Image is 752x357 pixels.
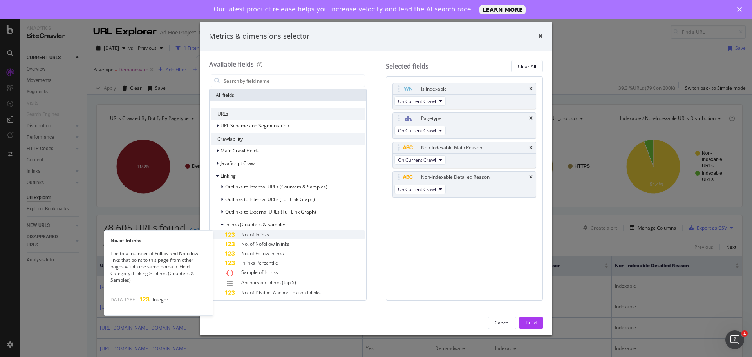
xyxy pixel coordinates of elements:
span: Outlinks to External URLs (Full Link Graph) [225,208,316,215]
span: Outlinks to Internal URLs (Full Link Graph) [225,196,315,203]
span: On Current Crawl [398,127,436,134]
div: Pagetype [421,114,441,122]
div: Our latest product release helps you increase velocity and lead the AI search race. [214,5,473,13]
span: No. of Nofollow Inlinks [241,241,289,247]
div: Non-Indexable Main ReasontimesOn Current Crawl [392,142,537,168]
div: Build [526,319,537,326]
span: Linking [221,172,236,179]
div: Selected fields [386,62,428,71]
div: URLs [211,108,365,120]
span: Anchors on Inlinks (top 5) [241,279,296,286]
span: Inlinks (Counters & Samples) [225,221,288,228]
span: Sample of Inlinks [241,269,278,275]
div: Available fields [209,60,254,69]
span: No. of Inlinks [241,231,269,238]
button: Clear All [511,60,543,72]
button: On Current Crawl [394,185,446,194]
span: No. of Follow Inlinks [241,250,284,257]
a: LEARN MORE [479,5,526,14]
div: Non-Indexable Main Reason [421,144,482,152]
div: Cancel [495,319,510,326]
span: Outlinks to Internal URLs (Counters & Samples) [225,183,327,190]
div: The total number of Follow and Nofollow links that point to this page from other pages within the... [104,250,213,284]
span: URL Scheme and Segmentation [221,122,289,129]
div: Is Indexable [421,85,447,93]
button: Build [519,317,543,329]
button: On Current Crawl [394,126,446,135]
span: Inlinks Percentile [241,259,278,266]
div: PagetypetimesOn Current Crawl [392,112,537,139]
button: On Current Crawl [394,155,446,165]
div: Is IndexabletimesOn Current Crawl [392,83,537,109]
button: Cancel [488,317,516,329]
div: times [529,145,533,150]
span: JavaScript Crawl [221,160,256,167]
span: No. of Distinct Anchor Text on Inlinks [241,289,321,296]
div: Metrics & dimensions selector [209,31,309,42]
span: On Current Crawl [398,186,436,193]
button: On Current Crawl [394,96,446,106]
div: Clear All [518,63,536,70]
div: Close [737,7,745,12]
div: times [529,116,533,121]
span: 1 [741,330,748,337]
span: Main Crawl Fields [221,147,259,154]
div: modal [200,22,552,335]
div: All fields [210,89,366,101]
span: On Current Crawl [398,98,436,105]
span: On Current Crawl [398,157,436,163]
div: Crawlability [211,133,365,145]
div: Non-Indexable Detailed Reason [421,173,490,181]
div: times [529,175,533,179]
iframe: Intercom live chat [725,330,744,349]
div: No. of Inlinks [104,237,213,244]
input: Search by field name [223,75,365,87]
div: times [538,31,543,42]
div: times [529,87,533,91]
div: Non-Indexable Detailed ReasontimesOn Current Crawl [392,171,537,198]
